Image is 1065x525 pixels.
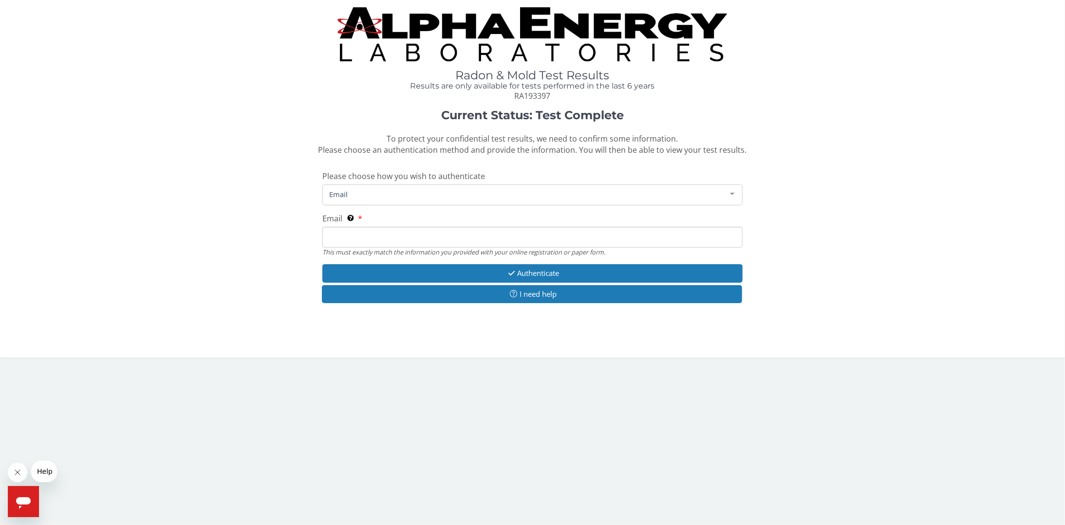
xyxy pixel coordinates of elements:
span: RA193397 [514,91,550,101]
h1: Radon & Mold Test Results [322,69,743,82]
iframe: Close message [8,463,27,482]
span: Email [327,189,723,199]
h4: Results are only available for tests performed in the last 6 years [322,82,743,91]
iframe: Button to launch messaging window [8,486,39,517]
iframe: Message from company [31,461,57,482]
span: Please choose how you wish to authenticate [322,171,485,181]
img: TightCrop.jpg [337,7,727,61]
button: I need help [322,285,742,303]
button: Authenticate [322,264,743,282]
span: To protect your confidential test results, we need to confirm some information. Please choose an ... [318,133,747,155]
div: This must exactly match the information you provided with your online registration or paper form. [322,248,743,256]
span: Email [322,213,342,224]
strong: Current Status: Test Complete [441,108,624,122]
